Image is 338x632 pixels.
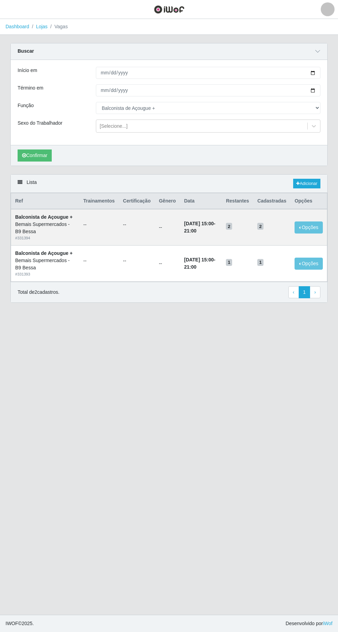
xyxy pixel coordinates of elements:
a: 1 [299,286,310,299]
th: Data [180,193,222,209]
ul: -- [83,221,115,228]
a: Next [310,286,320,299]
span: › [314,289,316,295]
label: Início em [18,67,37,74]
strong: - [184,221,216,234]
th: Ref [11,193,79,209]
label: Sexo do Trabalhador [18,120,62,127]
td: -- [155,246,180,282]
th: Gênero [155,193,180,209]
span: 1 [257,259,264,266]
img: CoreUI Logo [154,5,185,14]
a: Previous [288,286,299,299]
a: Dashboard [6,24,29,29]
th: Certificação [119,193,155,209]
a: Lojas [36,24,47,29]
div: [Selecione...] [100,123,128,130]
time: 21:00 [184,228,197,234]
strong: - [184,257,216,270]
span: © 2025 . [6,620,34,627]
input: 00/00/0000 [96,84,320,96]
th: Cadastradas [253,193,290,209]
a: iWof [323,621,332,626]
span: ‹ [293,289,295,295]
button: Opções [295,221,323,234]
span: 2 [226,223,232,230]
li: Vagas [48,23,68,30]
time: [DATE] 15:00 [184,221,214,226]
span: 1 [226,259,232,266]
button: Confirmar [18,149,52,162]
ul: -- [123,257,151,265]
strong: Buscar [18,48,34,54]
td: -- [155,209,180,245]
div: Bemais Supermercados - B9 Bessa [15,257,75,271]
label: Término em [18,84,43,92]
th: Opções [290,193,327,209]
div: Bemais Supermercados - B9 Bessa [15,221,75,235]
span: IWOF [6,621,18,626]
span: 2 [257,223,264,230]
nav: pagination [288,286,320,299]
time: 21:00 [184,264,197,270]
input: 00/00/0000 [96,67,320,79]
div: # 331393 [15,271,75,277]
strong: Balconista de Açougue + [15,250,72,256]
div: Lista [11,175,327,193]
ul: -- [83,257,115,265]
th: Trainamentos [79,193,119,209]
p: Total de 2 cadastros. [18,289,59,296]
label: Função [18,102,34,109]
div: # 331394 [15,235,75,241]
time: [DATE] 15:00 [184,257,214,262]
th: Restantes [222,193,253,209]
ul: -- [123,221,151,228]
a: Adicionar [293,179,320,188]
button: Opções [295,258,323,270]
span: Desenvolvido por [286,620,332,627]
strong: Balconista de Açougue + [15,214,72,220]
